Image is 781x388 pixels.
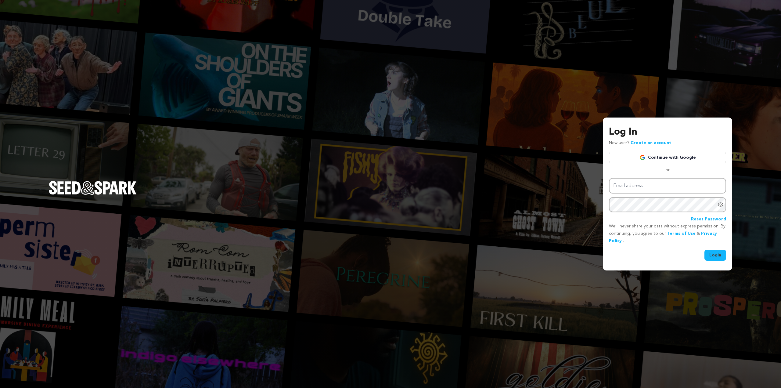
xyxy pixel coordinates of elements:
[609,125,726,140] h3: Log In
[667,231,696,236] a: Terms of Use
[639,154,646,161] img: Google logo
[609,223,726,245] p: We’ll never share your data without express permission. By continuing, you agree to our & .
[49,181,137,194] img: Seed&Spark Logo
[609,178,726,194] input: Email address
[691,216,726,223] a: Reset Password
[631,141,671,145] a: Create an account
[718,201,724,208] a: Show password as plain text. Warning: this will display your password on the screen.
[49,181,137,207] a: Seed&Spark Homepage
[609,140,671,147] p: New user?
[609,231,717,243] a: Privacy Policy
[704,250,726,261] button: Login
[609,152,726,163] a: Continue with Google
[662,167,673,173] span: or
